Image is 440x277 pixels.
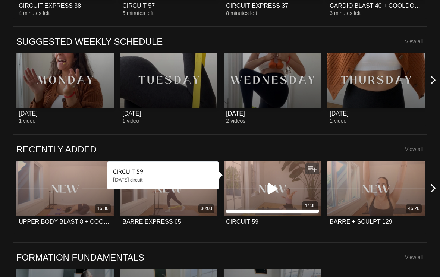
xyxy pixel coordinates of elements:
a: BARRE EXPRESS 6530:03BARRE EXPRESS 65 [120,161,217,232]
div: [DATE] [226,110,245,117]
div: BARRE + SCULPT 129 [330,218,392,225]
div: 30:03 [201,205,212,212]
a: WEDNESDAY[DATE]2 videos [224,53,321,124]
div: [DATE] circuit [113,176,213,183]
a: CIRCUIT 5947:38CIRCUIT 59 [224,161,321,232]
div: 4 minutes left [19,10,111,16]
div: BARRE EXPRESS 65 [122,218,181,225]
a: View all [405,38,423,44]
div: [DATE] [19,110,37,117]
div: CIRCUIT 57 [122,2,155,9]
div: [DATE] [330,110,348,117]
a: TUESDAY[DATE]1 video [120,53,217,124]
div: CARDIO BLAST 40 + COOLDOWN [330,2,422,9]
div: UPPER BODY BLAST 8 + COOLDOWN [19,218,111,225]
strong: CIRCUIT 59 [113,168,143,175]
div: 3 minutes left [330,10,422,16]
div: 5 minutes left [122,10,215,16]
a: SUGGESTED WEEKLY SCHEDULE [16,36,163,47]
span: 1 video [19,118,35,124]
div: 47:38 [305,202,316,209]
a: UPPER BODY BLAST 8 + COOLDOWN16:36UPPER BODY BLAST 8 + COOLDOWN [16,161,114,232]
a: BARRE + SCULPT 12946:26BARRE + SCULPT 129 [327,161,425,232]
a: FORMATION FUNDAMENTALS [16,252,144,263]
div: CIRCUIT 59 [226,218,258,225]
div: 46:26 [408,205,419,212]
button: Add to my list [305,163,319,174]
div: 8 minutes left [226,10,318,16]
div: CIRCUIT EXPRESS 38 [19,2,81,9]
div: CIRCUIT EXPRESS 37 [226,2,288,9]
span: 1 video [122,118,139,124]
div: [DATE] [122,110,141,117]
a: RECENTLY ADDED [16,144,97,155]
a: View all [405,254,423,260]
div: 16:36 [97,205,109,212]
a: THURSDAY[DATE]1 video [327,53,425,124]
span: 1 video [330,118,346,124]
span: 2 videos [226,118,245,124]
a: MONDAY[DATE]1 video [16,53,114,124]
a: View all [405,146,423,152]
